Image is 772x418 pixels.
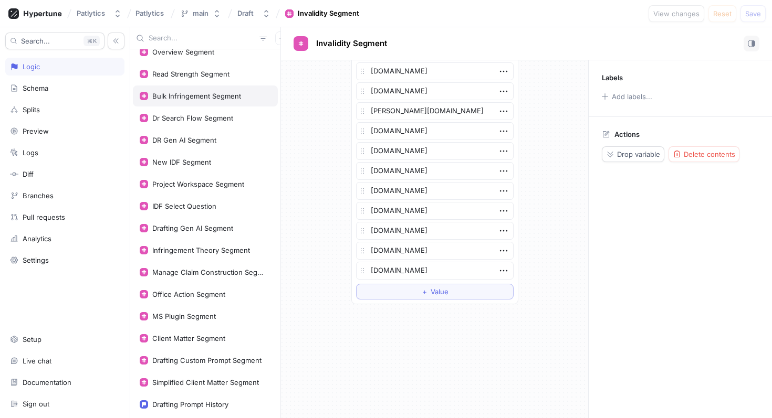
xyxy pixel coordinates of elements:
a: Documentation [5,373,124,391]
div: Analytics [23,234,51,243]
textarea: [DOMAIN_NAME] [356,142,514,160]
button: Save [740,5,766,22]
div: Schema [23,84,48,92]
span: Save [745,10,761,17]
button: Patlytics [72,5,126,22]
textarea: [DOMAIN_NAME] [356,182,514,200]
button: ＋Value [356,284,514,299]
div: Read Strength Segment [152,70,229,78]
textarea: [DOMAIN_NAME] [356,242,514,260]
div: Simplified Client Matter Segment [152,378,259,387]
textarea: [DOMAIN_NAME] [356,262,514,280]
div: Invalidity Segment [298,8,359,19]
div: Bulk Infringement Segment [152,92,241,100]
button: View changes [649,5,704,22]
span: Invalidity Segment [316,39,387,48]
button: main [176,5,225,22]
textarea: [DOMAIN_NAME] [356,202,514,220]
div: Add labels... [612,93,652,100]
span: View changes [653,10,700,17]
div: Dr Search Flow Segment [152,114,233,122]
span: Search... [21,38,50,44]
textarea: [DOMAIN_NAME] [356,82,514,100]
textarea: [PERSON_NAME][DOMAIN_NAME] [356,102,514,120]
span: Delete contents [684,151,735,157]
div: Pull requests [23,213,65,221]
input: Search... [149,33,255,44]
div: Settings [23,256,49,264]
div: Overview Segment [152,48,214,56]
button: Reset [708,5,736,22]
div: Infringement Theory Segment [152,246,250,254]
div: Live chat [23,357,51,365]
div: Preview [23,127,49,135]
div: Diff [23,170,34,178]
div: Draft [237,9,254,18]
textarea: [DOMAIN_NAME] [356,162,514,180]
div: IDF Select Question [152,202,216,210]
div: Patlytics [77,9,105,18]
button: Add labels... [598,90,655,103]
div: MS Plugin Segment [152,312,216,320]
div: Setup [23,335,41,344]
span: Value [431,288,448,295]
div: Drafting Gen AI Segment [152,224,233,232]
span: Patlytics [135,9,164,17]
div: Branches [23,191,54,200]
div: Office Action Segment [152,290,225,298]
textarea: [DOMAIN_NAME] [356,62,514,80]
p: Actions [614,130,640,138]
div: main [193,9,208,18]
button: Drop variable [602,146,664,162]
div: Project Workspace Segment [152,180,244,188]
div: Logic [23,62,40,71]
textarea: [DOMAIN_NAME] [356,222,514,240]
button: Delete contents [669,146,739,162]
textarea: [DOMAIN_NAME] [356,122,514,140]
div: New IDF Segment [152,158,211,166]
div: Sign out [23,400,49,408]
button: Search...K [5,33,105,49]
button: Draft [233,5,275,22]
div: K [84,36,100,46]
div: Documentation [23,378,71,387]
span: Drop variable [617,151,660,157]
div: Manage Claim Construction Segment [152,268,267,276]
div: DR Gen AI Segment [152,136,216,144]
p: Labels [602,73,623,82]
div: Client Matter Segment [152,334,225,342]
div: Logs [23,148,38,157]
div: Drafting Prompt History [152,400,228,409]
span: ＋ [421,288,428,295]
span: Reset [713,10,732,17]
div: Drafting Custom Prompt Segment [152,356,262,365]
div: Splits [23,105,40,114]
